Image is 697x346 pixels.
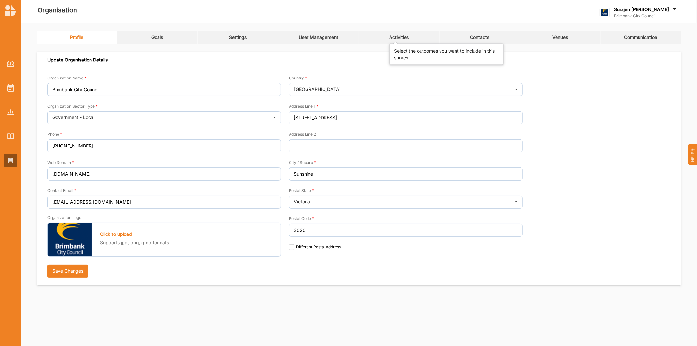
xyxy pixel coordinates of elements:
label: City / Suburb [289,160,316,165]
label: Click to upload [100,231,132,237]
a: Organisation [4,154,17,167]
button: Save Changes [47,265,88,278]
img: Dashboard [7,61,15,67]
label: Surajen [PERSON_NAME] [614,7,669,12]
label: Organization Sector Type [47,104,98,109]
img: Organisation [7,158,14,164]
label: Supports jpg, png, gmp formats [100,239,169,246]
div: Communication [624,34,657,40]
img: Library [7,133,14,139]
img: logo [600,8,610,18]
div: Venues [553,34,568,40]
label: Address Line 2 [289,132,316,137]
a: Library [4,130,17,143]
label: Phone [47,132,62,137]
div: Profile [70,34,83,40]
a: Reports [4,105,17,119]
label: Postal Code [289,216,314,221]
label: Organization Name [47,76,86,81]
a: Dashboard [4,57,17,71]
label: Postal State [289,188,314,193]
label: Web Domain [47,160,74,165]
img: 1592913926669_308_logo.png [48,223,92,256]
a: Activities [4,81,17,95]
div: Contacts [470,34,489,40]
label: Different Postal Address [289,244,341,250]
label: Country [289,76,307,81]
img: Reports [7,109,14,115]
div: User Management [299,34,338,40]
div: Goals [151,34,163,40]
label: Organisation [38,5,77,16]
div: [GEOGRAPHIC_DATA] [294,87,341,92]
img: Activities [7,84,14,92]
label: Brimbank City Council [614,13,678,19]
div: Settings [229,34,247,40]
label: Address Line 1 [289,104,318,109]
div: Select the outcomes you want to include in this survey. [394,48,499,61]
label: Organization Logo [47,215,81,220]
div: Victoria [294,199,310,204]
div: Government - Local [52,115,94,120]
label: Contact Email [47,188,76,193]
img: logo [5,5,16,16]
div: Update Organisation Details [47,57,108,63]
div: Activities [389,34,409,40]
